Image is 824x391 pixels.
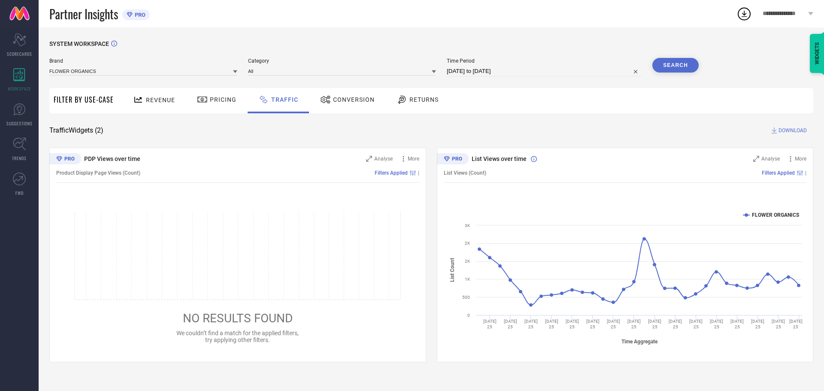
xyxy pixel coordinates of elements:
[606,319,620,329] text: [DATE] 25
[736,6,752,21] div: Open download list
[772,319,785,329] text: [DATE] 25
[752,212,799,218] text: FLOWER ORGANICS
[7,51,32,57] span: SCORECARDS
[333,96,375,103] span: Conversion
[49,40,109,47] span: SYSTEM WORKSPACE
[447,58,642,64] span: Time Period
[627,319,640,329] text: [DATE] 25
[565,319,579,329] text: [DATE] 25
[374,156,393,162] span: Analyse
[444,170,486,176] span: List Views (Count)
[730,319,744,329] text: [DATE] 25
[467,313,470,318] text: 0
[462,295,470,300] text: 500
[648,319,661,329] text: [DATE] 25
[84,155,140,162] span: PDP Views over time
[8,85,31,92] span: WORKSPACE
[753,156,759,162] svg: Zoom
[652,58,699,73] button: Search
[146,97,175,103] span: Revenue
[503,319,517,329] text: [DATE] 25
[805,170,806,176] span: |
[248,58,436,64] span: Category
[465,241,470,246] text: 2K
[54,94,114,105] span: Filter By Use-Case
[710,319,723,329] text: [DATE] 25
[375,170,408,176] span: Filters Applied
[133,12,145,18] span: PRO
[762,170,795,176] span: Filters Applied
[621,339,657,345] tspan: Time Aggregate
[49,58,237,64] span: Brand
[366,156,372,162] svg: Zoom
[176,330,299,343] span: We couldn’t find a match for the applied filters, try applying other filters.
[465,259,470,264] text: 2K
[586,319,599,329] text: [DATE] 25
[449,258,455,282] tspan: List Count
[465,277,470,282] text: 1K
[49,153,81,166] div: Premium
[15,190,24,196] span: FWD
[49,5,118,23] span: Partner Insights
[751,319,764,329] text: [DATE] 25
[418,170,419,176] span: |
[789,319,802,329] text: [DATE] 25
[447,66,642,76] input: Select time period
[524,319,537,329] text: [DATE] 25
[483,319,496,329] text: [DATE] 25
[779,126,807,135] span: DOWNLOAD
[409,96,439,103] span: Returns
[210,96,236,103] span: Pricing
[545,319,558,329] text: [DATE] 25
[472,155,527,162] span: List Views over time
[465,223,470,228] text: 3K
[761,156,780,162] span: Analyse
[6,120,33,127] span: SUGGESTIONS
[669,319,682,329] text: [DATE] 25
[795,156,806,162] span: More
[12,155,27,161] span: TRENDS
[183,311,293,325] span: NO RESULTS FOUND
[271,96,298,103] span: Traffic
[689,319,703,329] text: [DATE] 25
[49,126,103,135] span: Traffic Widgets ( 2 )
[56,170,140,176] span: Product Display Page Views (Count)
[408,156,419,162] span: More
[437,153,469,166] div: Premium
